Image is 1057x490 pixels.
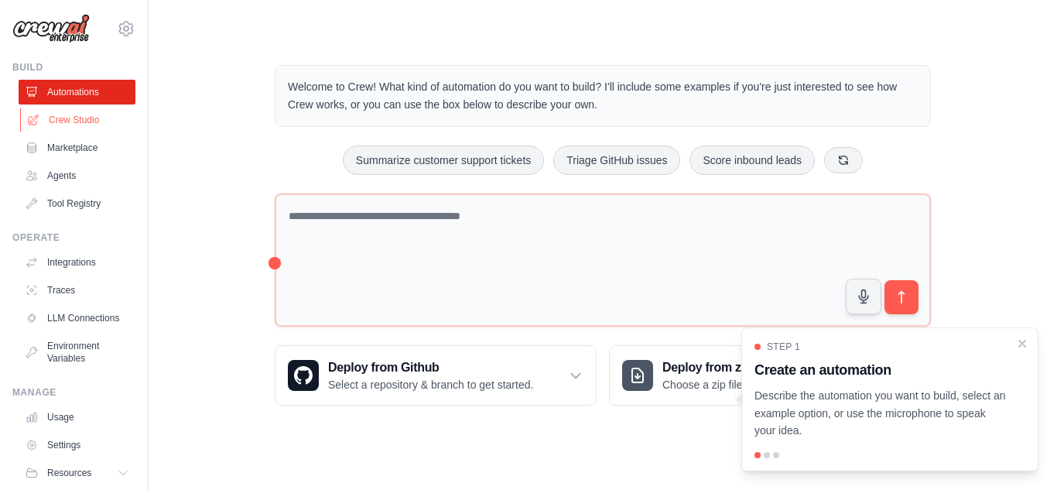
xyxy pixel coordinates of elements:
[12,386,135,399] div: Manage
[980,416,1057,490] iframe: Chat Widget
[754,387,1007,440] p: Describe the automation you want to build, select an example option, or use the microphone to spe...
[12,231,135,244] div: Operate
[19,334,135,371] a: Environment Variables
[19,163,135,188] a: Agents
[19,191,135,216] a: Tool Registry
[12,14,90,43] img: Logo
[19,306,135,331] a: LLM Connections
[767,341,800,353] span: Step 1
[47,467,91,479] span: Resources
[689,146,815,175] button: Score inbound leads
[1016,338,1028,350] button: Close walkthrough
[19,405,135,430] a: Usage
[19,250,135,275] a: Integrations
[19,433,135,457] a: Settings
[288,78,918,114] p: Welcome to Crew! What kind of automation do you want to build? I'll include some examples if you'...
[343,146,544,175] button: Summarize customer support tickets
[19,278,135,303] a: Traces
[553,146,680,175] button: Triage GitHub issues
[19,135,135,160] a: Marketplace
[662,358,793,377] h3: Deploy from zip file
[20,108,137,132] a: Crew Studio
[754,359,1007,381] h3: Create an automation
[19,80,135,105] a: Automations
[12,61,135,74] div: Build
[328,358,533,377] h3: Deploy from Github
[19,461,135,485] button: Resources
[662,377,793,392] p: Choose a zip file to upload.
[328,377,533,392] p: Select a repository & branch to get started.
